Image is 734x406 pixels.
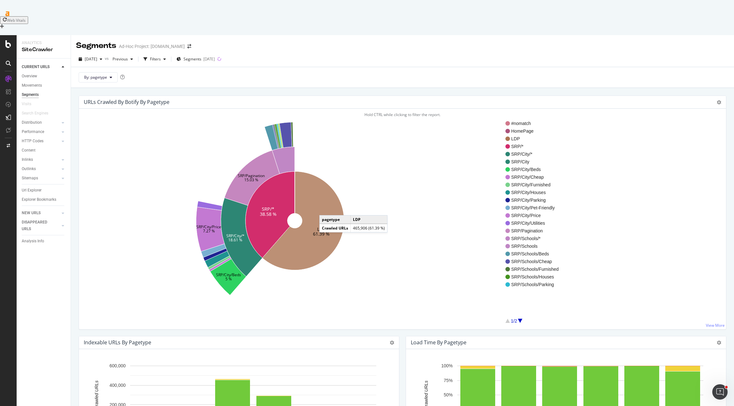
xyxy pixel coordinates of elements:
a: Url Explorer [22,187,66,194]
span: SRP/Schools/Houses [511,274,559,280]
a: Sitemaps [22,175,60,182]
div: Analytics [22,40,66,46]
span: SRP/Schools/Furnished [511,266,559,272]
span: SRP/City/Pet-Friendly [511,205,559,211]
td: 465,906 (61.39 %) [351,224,387,232]
a: Outlinks [22,166,60,172]
text: SRP/City/Price [196,224,221,230]
a: Analysis Info [22,238,66,245]
span: #nomatch [511,120,559,127]
div: Search Engines [22,110,48,117]
a: NEW URLS [22,210,60,216]
div: arrow-right-arrow-left [187,44,191,49]
text: 600,000 [109,363,126,368]
span: LDP [511,136,559,142]
h4: Load Time by pagetype [411,338,466,347]
div: Outlinks [22,166,36,172]
span: SRP/City/Price [511,212,559,219]
div: Content [22,147,35,154]
div: [DATE] [203,56,215,62]
h4: URLs Crawled By Botify By pagetype [84,98,169,106]
a: Segments [22,91,66,98]
i: Options [717,100,721,105]
button: Previous [110,54,136,64]
span: SRP/Schools/* [511,235,559,242]
a: Explorer Bookmarks [22,196,66,203]
a: Content [22,147,66,154]
span: Web Vitals [7,18,26,23]
span: vs [105,56,110,61]
a: Distribution [22,119,60,126]
a: Inlinks [22,156,60,163]
div: Distribution [22,119,42,126]
a: HTTP Codes [22,138,60,144]
text: 7.27 % [203,229,215,234]
text: 61.39 % [313,231,330,237]
span: SRP/City [511,159,559,165]
div: Explorer Bookmarks [22,196,56,203]
div: Movements [22,82,42,89]
span: SRP/City/Parking [511,197,559,203]
span: By: pagetype [84,74,107,80]
text: LDP [317,226,326,232]
div: Segments [22,91,39,98]
a: Overview [22,73,66,80]
text: SRP/* [262,206,274,212]
div: HTTP Codes [22,138,43,144]
div: Filters [150,56,161,62]
i: Options [390,340,394,345]
a: View More [706,323,725,328]
i: Options [717,340,721,345]
div: Ad-Hoc Project: [DOMAIN_NAME] [119,43,185,50]
a: Search Engines [22,110,55,117]
td: Crawled URLs [320,224,351,232]
a: CURRENT URLS [22,64,60,70]
div: Analysis Info [22,238,44,245]
div: 1/2 [511,318,517,324]
button: By: pagetype [79,72,118,82]
text: 50% [444,392,453,397]
text: 5 % [225,276,232,282]
span: Previous [110,56,128,62]
td: pagetype [320,215,351,224]
button: Filters [141,54,168,64]
text: 100% [441,363,453,368]
h4: Indexable URLs by pagetype [84,338,151,347]
text: SRP/City/* [226,233,245,238]
text: SRP/City/Beds [216,272,241,277]
span: SRP/Pagination [511,228,559,234]
div: DISAPPEARED URLS [22,219,54,232]
div: Overview [22,73,37,80]
td: LDP [351,215,387,224]
text: 38.58 % [260,211,277,217]
span: Hold CTRL while clicking to filter the report. [364,112,441,117]
div: Segments [76,40,116,51]
div: Performance [22,129,44,135]
button: Segments[DATE] [174,54,217,64]
span: SRP/City/Furnished [511,182,559,188]
span: SRP/City/* [511,151,559,157]
span: SRP/Schools/Beds [511,251,559,257]
span: SRP/* [511,143,559,150]
span: SRP/City/Beds [511,166,559,173]
iframe: Intercom live chat [712,384,728,400]
span: SRP/Schools/Cheap [511,258,559,265]
a: DISAPPEARED URLS [22,219,60,232]
button: [DATE] [76,54,105,64]
span: SRP/City/Houses [511,189,559,196]
span: SRP/Schools/Parking [511,281,559,288]
span: Segments [183,56,201,62]
div: Sitemaps [22,175,38,182]
div: NEW URLS [22,210,41,216]
div: Visits [22,101,31,107]
text: 400,000 [109,383,126,388]
span: 2025 Oct. 2nd [85,56,97,62]
span: SRP/Schools [511,243,559,249]
div: SiteCrawler [22,46,66,53]
a: Movements [22,82,66,89]
a: Performance [22,129,60,135]
span: SRP/City/Utilities [511,220,559,226]
span: HomePage [511,128,559,134]
text: 15.03 % [244,177,258,183]
text: 75% [444,378,453,383]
